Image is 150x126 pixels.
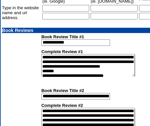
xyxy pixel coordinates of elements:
b: Book Review Title #2 [41,88,84,93]
b: Complete Review #2 [41,103,83,108]
font: Type in the website name and url address. [2,5,39,20]
b: Book Review Title #1 [41,34,84,39]
b: Complete Review #1 [41,49,83,54]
